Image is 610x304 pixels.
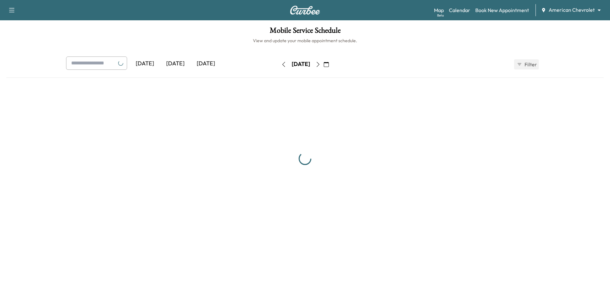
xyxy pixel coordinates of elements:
div: [DATE] [292,60,310,68]
h1: Mobile Service Schedule [6,27,604,37]
button: Filter [514,59,539,69]
div: [DATE] [160,56,191,71]
h6: View and update your mobile appointment schedule. [6,37,604,44]
div: [DATE] [191,56,221,71]
a: Calendar [449,6,470,14]
a: MapBeta [434,6,444,14]
div: Beta [437,13,444,18]
span: American Chevrolet [549,6,595,14]
img: Curbee Logo [290,6,320,15]
div: [DATE] [130,56,160,71]
span: Filter [525,61,536,68]
a: Book New Appointment [475,6,529,14]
